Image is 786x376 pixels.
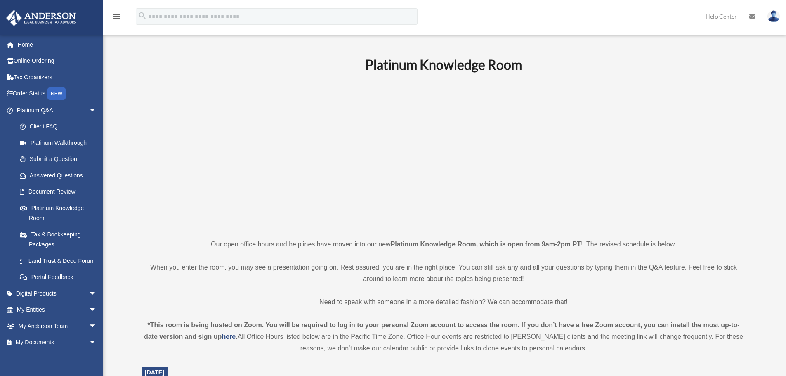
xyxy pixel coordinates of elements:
[365,57,522,73] b: Platinum Knowledge Room
[145,369,165,376] span: [DATE]
[12,226,109,253] a: Tax & Bookkeeping Packages
[142,262,746,285] p: When you enter the room, you may see a presentation going on. Rest assured, you are in the right ...
[6,69,109,85] a: Tax Organizers
[391,241,581,248] strong: Platinum Knowledge Room, which is open from 9am-2pm PT
[142,319,746,354] div: All Office Hours listed below are in the Pacific Time Zone. Office Hour events are restricted to ...
[47,87,66,100] div: NEW
[89,318,105,335] span: arrow_drop_down
[767,10,780,22] img: User Pic
[12,269,109,286] a: Portal Feedback
[6,318,109,334] a: My Anderson Teamarrow_drop_down
[6,85,109,102] a: Order StatusNEW
[4,10,78,26] img: Anderson Advisors Platinum Portal
[236,333,237,340] strong: .
[89,102,105,119] span: arrow_drop_down
[6,102,109,118] a: Platinum Q&Aarrow_drop_down
[12,200,105,226] a: Platinum Knowledge Room
[6,285,109,302] a: Digital Productsarrow_drop_down
[12,118,109,135] a: Client FAQ
[6,302,109,318] a: My Entitiesarrow_drop_down
[111,12,121,21] i: menu
[89,302,105,319] span: arrow_drop_down
[222,333,236,340] a: here
[320,84,567,223] iframe: 231110_Toby_KnowledgeRoom
[144,322,740,340] strong: *This room is being hosted on Zoom. You will be required to log in to your personal Zoom account ...
[111,14,121,21] a: menu
[12,167,109,184] a: Answered Questions
[142,239,746,250] p: Our open office hours and helplines have moved into our new ! The revised schedule is below.
[12,135,109,151] a: Platinum Walkthrough
[6,53,109,69] a: Online Ordering
[89,285,105,302] span: arrow_drop_down
[6,36,109,53] a: Home
[12,151,109,168] a: Submit a Question
[12,184,109,200] a: Document Review
[12,253,109,269] a: Land Trust & Deed Forum
[89,334,105,351] span: arrow_drop_down
[6,334,109,351] a: My Documentsarrow_drop_down
[138,11,147,20] i: search
[142,296,746,308] p: Need to speak with someone in a more detailed fashion? We can accommodate that!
